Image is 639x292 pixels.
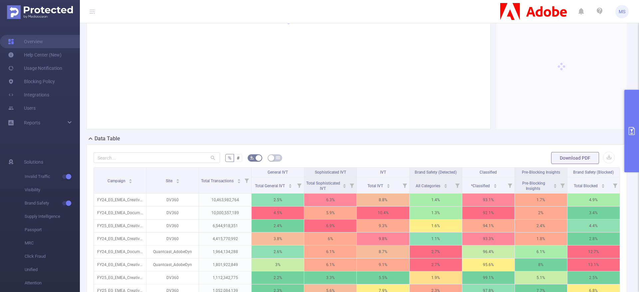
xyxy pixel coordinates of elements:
[462,245,515,258] p: 96.4%
[515,258,567,271] p: 8%
[410,194,462,206] p: 1.4%
[255,184,286,188] span: Total General IVT
[357,194,409,206] p: 8.8%
[410,271,462,284] p: 1.9%
[94,152,220,163] input: Search...
[146,207,199,219] p: DV360
[7,5,73,19] img: Protected Media
[567,207,620,219] p: 3.4%
[619,5,625,18] span: MS
[343,185,346,187] i: icon: caret-down
[304,219,356,232] p: 6.9%
[471,184,491,188] span: *Classified
[25,276,80,290] span: Attention
[129,181,132,183] i: icon: caret-down
[146,219,199,232] p: DV360
[201,179,235,183] span: Total Transactions
[252,232,304,245] p: 3.8%
[567,271,620,284] p: 2.5%
[199,245,251,258] p: 1,964,134,288
[24,116,40,129] a: Reports
[462,258,515,271] p: 95.6%
[462,271,515,284] p: 99.1%
[304,245,356,258] p: 6.1%
[574,184,599,188] span: Total Blocked
[553,183,557,185] i: icon: caret-up
[462,194,515,206] p: 93.1%
[252,258,304,271] p: 3%
[567,245,620,258] p: 12.7%
[146,232,199,245] p: DV360
[25,210,80,223] span: Supply Intelligence
[228,155,231,161] span: %
[94,219,146,232] p: FY25_EG_EMEA_Creative_CCM_Acquisition_Buy_4200323233_P36036 [251912]
[410,232,462,245] p: 1.1%
[505,177,515,193] i: Filter menu
[276,156,280,160] i: icon: table
[146,245,199,258] p: Quantcast_AdobeDyn
[515,219,567,232] p: 2.4%
[306,181,340,191] span: Total Sophisticated IVT
[342,183,346,187] div: Sort
[237,181,241,183] i: icon: caret-down
[480,170,497,175] span: Classified
[237,155,240,161] span: #
[94,194,146,206] p: FY24_EG_EMEA_Creative_CCM_Acquisition_Buy_4200323233_P36036 [225038]
[567,258,620,271] p: 13.1%
[8,35,43,48] a: Overview
[601,183,605,187] div: Sort
[601,185,605,187] i: icon: caret-down
[199,258,251,271] p: 1,801,922,849
[410,258,462,271] p: 2.7%
[288,183,292,187] div: Sort
[493,183,497,187] div: Sort
[522,170,560,175] span: Pre-Blocking Insights
[410,245,462,258] p: 2.7%
[25,197,80,210] span: Brand Safety
[304,207,356,219] p: 5.9%
[462,219,515,232] p: 94.1%
[357,258,409,271] p: 9.1%
[553,185,557,187] i: icon: caret-down
[494,183,497,185] i: icon: caret-up
[94,245,146,258] p: FY24_EG_EMEA_DocumentCloud_Acrobat_Acquisition_Buy_4200324335_P36036 [225040]
[199,271,251,284] p: 1,112,342,775
[146,194,199,206] p: DV360
[94,232,146,245] p: FY24_EG_EMEA_Creative_EDU_Acquisition_Buy_4200323233_P36036 [225039]
[24,155,43,169] span: Solutions
[237,178,241,180] i: icon: caret-up
[553,183,557,187] div: Sort
[551,152,599,164] button: Download PDF
[128,178,132,182] div: Sort
[444,185,447,187] i: icon: caret-down
[357,219,409,232] p: 9.3%
[522,181,545,191] span: Pre-Blocking Insights
[166,179,173,183] span: Site
[304,232,356,245] p: 6%
[25,170,80,183] span: Invalid Traffic
[94,207,146,219] p: FY24_EG_EMEA_DocumentCloud_Acrobat_Acquisition_Buy_4200324335_P36036 [225040]
[494,185,497,187] i: icon: caret-down
[515,232,567,245] p: 1.8%
[357,207,409,219] p: 10.4%
[462,232,515,245] p: 93.3%
[357,245,409,258] p: 8.7%
[25,183,80,197] span: Visibility
[95,135,120,143] h2: Data Table
[176,181,179,183] i: icon: caret-down
[252,245,304,258] p: 2.6%
[199,232,251,245] p: 4,415,770,992
[367,184,384,188] span: Total IVT
[146,258,199,271] p: Quantcast_AdobeDyn
[199,219,251,232] p: 6,544,918,351
[268,170,288,175] span: General IVT
[357,271,409,284] p: 5.5%
[295,177,304,193] i: Filter menu
[386,183,390,185] i: icon: caret-up
[567,194,620,206] p: 4.9%
[462,207,515,219] p: 92.1%
[8,48,62,62] a: Help Center (New)
[176,178,180,182] div: Sort
[129,178,132,180] i: icon: caret-up
[250,156,254,160] i: icon: bg-colors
